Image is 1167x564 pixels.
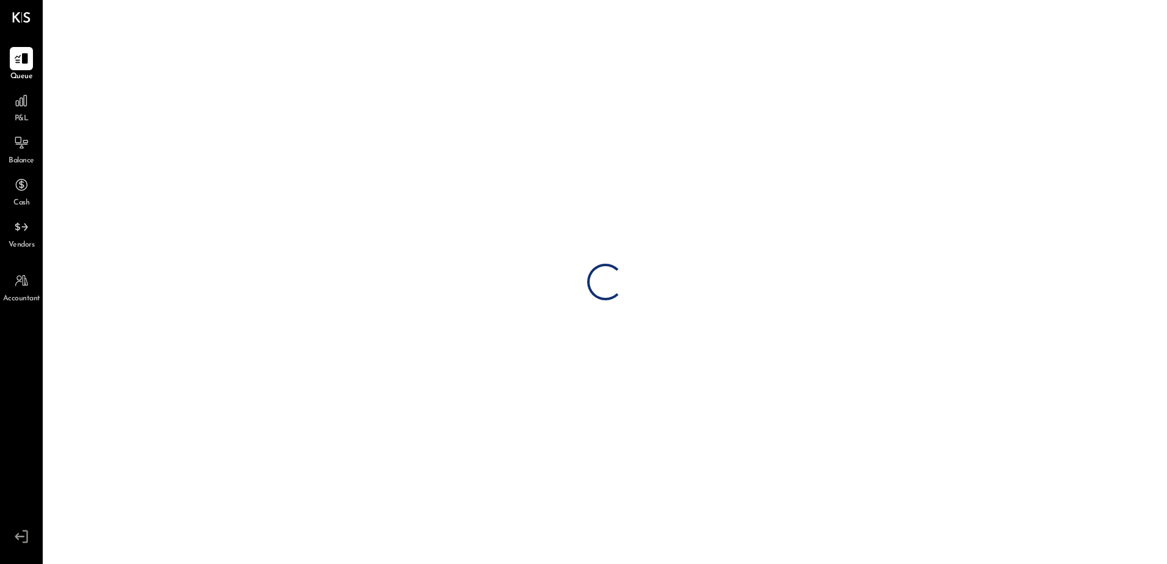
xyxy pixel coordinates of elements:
span: Queue [10,71,33,82]
span: P&L [15,114,29,125]
a: Vendors [1,215,42,251]
span: Cash [13,198,29,209]
span: Accountant [3,294,40,305]
a: Cash [1,173,42,209]
span: Balance [9,156,34,167]
a: Accountant [1,269,42,305]
span: Vendors [9,240,35,251]
a: Queue [1,47,42,82]
a: P&L [1,89,42,125]
a: Balance [1,131,42,167]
